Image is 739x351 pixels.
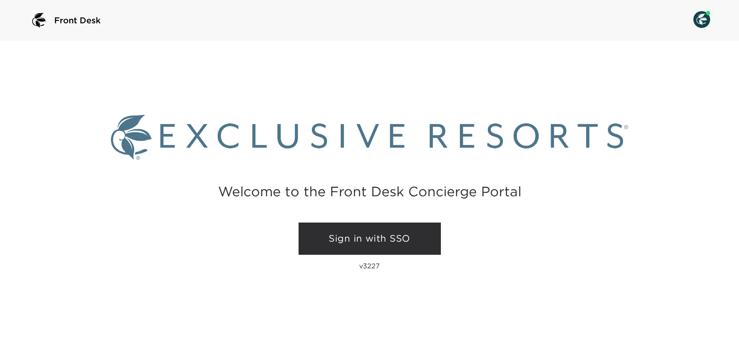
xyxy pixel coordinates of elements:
img: logo [29,10,49,31]
h2: Welcome to the Front Desk Concierge Portal [218,185,521,198]
span: Front Desk [54,14,101,26]
img: Exclusive Resorts logo [111,115,628,160]
a: Sign in with SSO [299,223,441,255]
img: User [693,11,710,28]
p: v3227 [359,262,380,270]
